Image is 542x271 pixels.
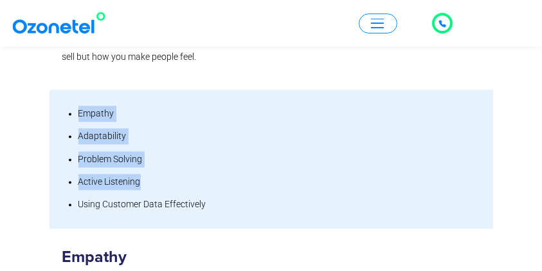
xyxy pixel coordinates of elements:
li: Adaptability [78,125,480,147]
li: Active Listening [78,171,480,193]
li: Using Customer Data Effectively [78,193,480,216]
li: Empathy [78,102,480,125]
li: Problem Solving [78,148,480,171]
strong: Empathy [62,249,127,265]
